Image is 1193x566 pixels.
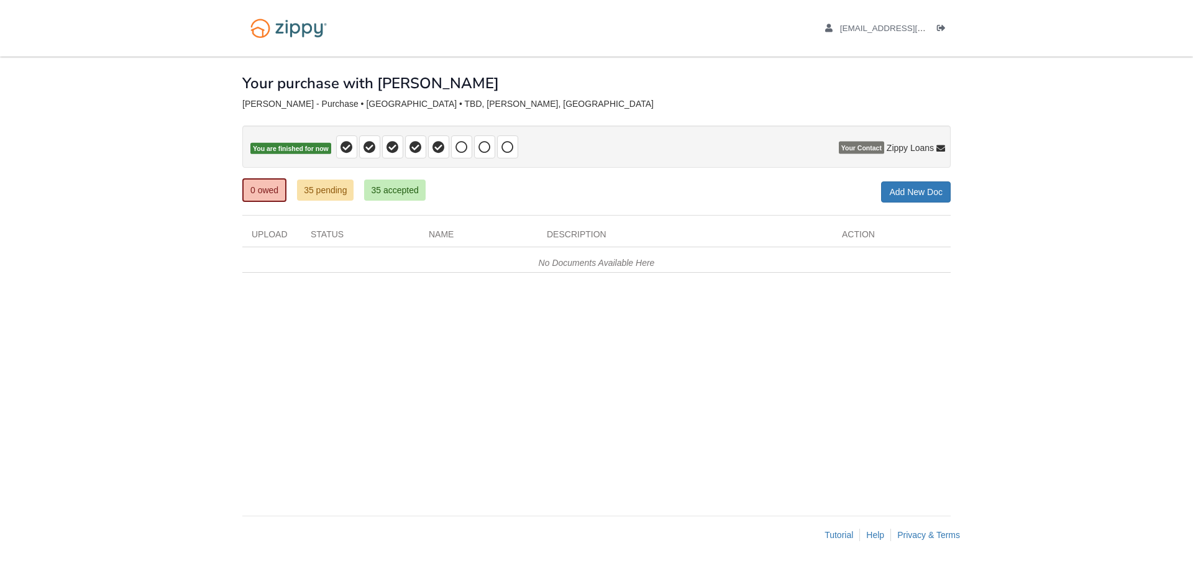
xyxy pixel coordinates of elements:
[881,181,951,203] a: Add New Doc
[242,178,286,202] a: 0 owed
[833,228,951,247] div: Action
[242,75,499,91] h1: Your purchase with [PERSON_NAME]
[301,228,419,247] div: Status
[297,180,354,201] a: 35 pending
[242,99,951,109] div: [PERSON_NAME] - Purchase • [GEOGRAPHIC_DATA] • TBD, [PERSON_NAME], [GEOGRAPHIC_DATA]
[839,142,884,154] span: Your Contact
[887,142,934,154] span: Zippy Loans
[242,12,335,44] img: Logo
[840,24,982,33] span: ajakkcarr@gmail.com
[937,24,951,36] a: Log out
[537,228,833,247] div: Description
[825,24,982,36] a: edit profile
[364,180,425,201] a: 35 accepted
[897,530,960,540] a: Privacy & Terms
[250,143,331,155] span: You are finished for now
[419,228,537,247] div: Name
[242,228,301,247] div: Upload
[539,258,655,268] em: No Documents Available Here
[825,530,853,540] a: Tutorial
[866,530,884,540] a: Help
